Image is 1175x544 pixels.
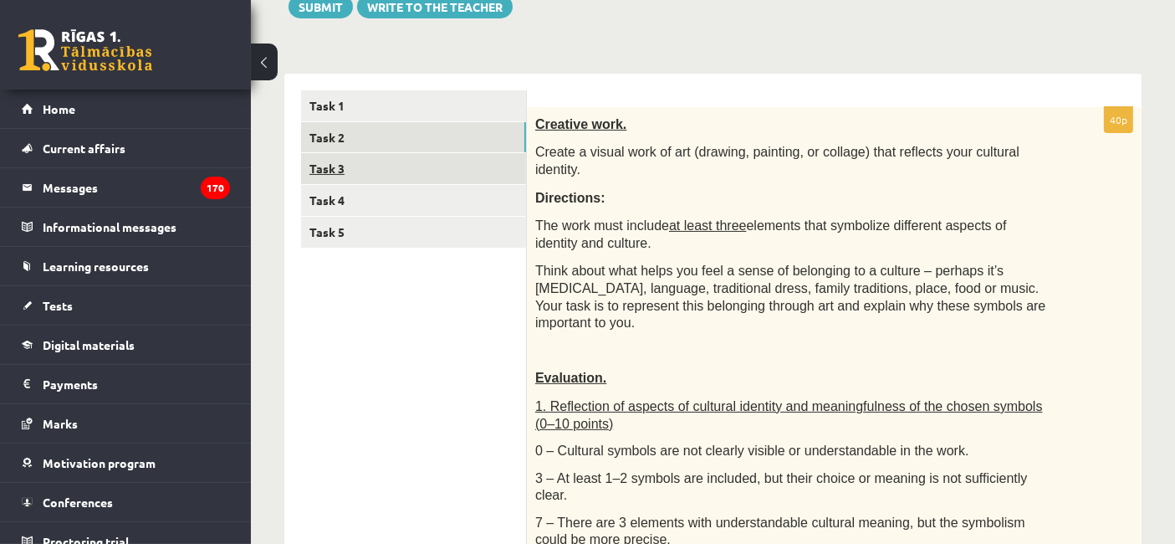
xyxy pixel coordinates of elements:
[301,90,526,121] a: Task 1
[535,191,605,205] font: Directions:
[18,29,152,71] a: Riga 1st Distance Learning Secondary School
[43,101,75,116] font: Home
[22,483,230,521] a: Conferences
[309,161,345,176] font: Task 3
[535,145,1019,177] font: Create a visual work of art (drawing, painting, or collage) that reflects your cultural identity.
[535,444,968,458] font: 0 – Cultural symbols are not clearly visible or understandable in the work.
[301,185,526,216] a: Task 4
[535,218,1007,250] font: elements that symbolize different aspects of identity and culture.
[535,218,669,233] font: The work must include
[22,90,230,128] a: Home
[301,153,526,184] a: Task 3
[43,337,135,352] font: Digital materials
[309,192,345,208] font: Task 4
[43,180,98,195] font: Messages
[301,122,526,153] a: Task 2
[301,217,526,248] a: Task 5
[535,371,606,385] font: Evaluation.
[43,219,176,234] font: Informational messages
[1110,113,1127,126] font: 40p
[43,259,149,274] font: Learning resources
[22,404,230,443] a: Marks
[43,495,113,510] font: Conferences
[535,264,1045,330] font: Think about what helps you feel a sense of belonging to a culture – perhaps it’s [MEDICAL_DATA], ...
[669,218,747,233] font: at least three
[309,224,345,239] font: Task 5
[535,117,626,131] font: Creative work.
[22,365,230,403] a: Payments
[535,471,1027,503] font: 3 – At least 1–2 symbols are included, but their choice or meaning is not sufficiently clear.
[22,286,230,325] a: Tests
[22,208,230,246] a: Informational messages
[43,416,78,431] font: Marks
[535,399,1043,431] font: 1. Reflection of aspects of cultural identity and meaningfulness of the chosen symbols (0–10 points)
[22,129,230,167] a: Current affairs
[309,98,345,113] font: Task 1
[22,444,230,482] a: Motivation program
[43,141,125,156] font: Current affairs
[22,168,230,207] a: Messages170
[43,298,73,313] font: Tests
[207,181,224,194] font: 170
[22,247,230,285] a: Learning resources
[43,455,156,470] font: Motivation program
[309,130,345,145] font: Task 2
[43,377,98,392] font: Payments
[22,326,230,364] a: Digital materials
